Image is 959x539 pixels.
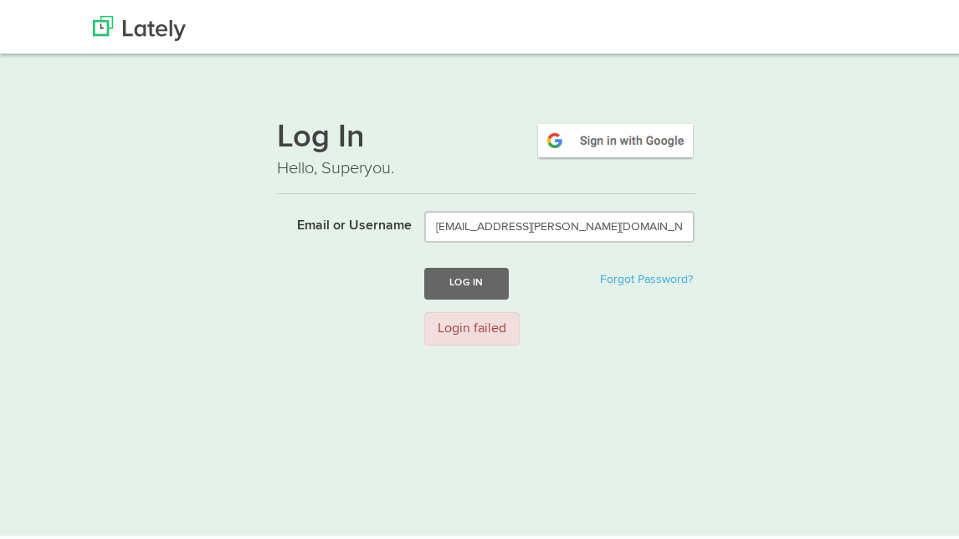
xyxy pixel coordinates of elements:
[93,13,186,38] img: Lately
[424,264,508,295] button: Log In
[536,118,695,157] img: google-signin.png
[277,153,695,177] p: Hello, Superyou.
[277,118,695,153] h1: Log In
[424,208,695,239] input: Email or Username
[264,208,413,233] label: Email or Username
[424,309,520,343] div: Login failed
[600,270,693,282] a: Forgot Password?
